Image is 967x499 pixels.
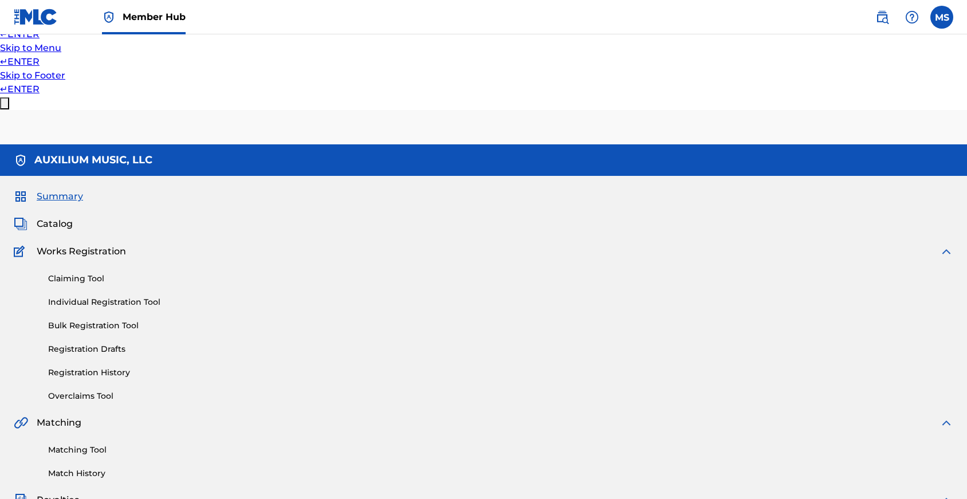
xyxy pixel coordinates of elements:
a: Public Search [871,6,894,29]
span: Catalog [37,217,73,231]
img: MLC Logo [14,9,58,25]
img: Top Rightsholder [102,10,116,24]
a: Registration Drafts [48,343,953,355]
a: Individual Registration Tool [48,296,953,308]
img: expand [940,245,953,258]
a: Overclaims Tool [48,390,953,402]
img: Works Registration [14,245,29,258]
div: User Menu [930,6,953,29]
span: Summary [37,190,83,203]
a: Matching Tool [48,444,953,456]
img: Accounts [14,154,27,167]
iframe: Resource Center [935,323,967,418]
img: search [875,10,889,24]
h5: AUXILIUM MUSIC, LLC [34,154,152,167]
img: Matching [14,416,28,430]
span: Works Registration [37,245,126,258]
img: Summary [14,190,27,203]
span: Member Hub [123,10,186,23]
a: Registration History [48,367,953,379]
a: SummarySummary [14,190,83,203]
div: Help [901,6,923,29]
a: Bulk Registration Tool [48,320,953,332]
span: Matching [37,416,81,430]
a: Claiming Tool [48,273,953,285]
a: Match History [48,467,953,480]
img: Catalog [14,217,27,231]
img: help [905,10,919,24]
a: CatalogCatalog [14,217,73,231]
img: expand [940,416,953,430]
